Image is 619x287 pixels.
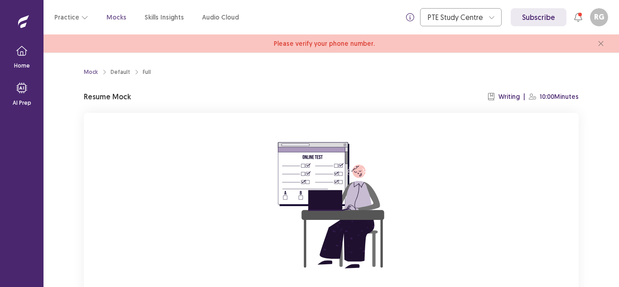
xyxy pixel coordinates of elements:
[84,68,151,76] nav: breadcrumb
[111,68,130,76] div: Default
[274,39,375,49] span: Please verify your phone number.
[594,36,608,51] button: close
[523,92,525,102] p: |
[143,68,151,76] div: Full
[402,9,418,25] button: info
[84,68,98,76] a: Mock
[511,8,566,26] a: Subscribe
[14,62,30,70] p: Home
[250,124,413,287] img: attend-mock
[540,92,579,102] p: 10:00 Minutes
[428,9,484,26] div: PTE Study Centre
[498,92,520,102] p: Writing
[145,13,184,22] a: Skills Insights
[590,8,608,26] button: RG
[202,13,239,22] a: Audio Cloud
[106,13,126,22] a: Mocks
[84,91,131,102] p: Resume Mock
[13,99,31,107] p: AI Prep
[54,9,88,25] button: Practice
